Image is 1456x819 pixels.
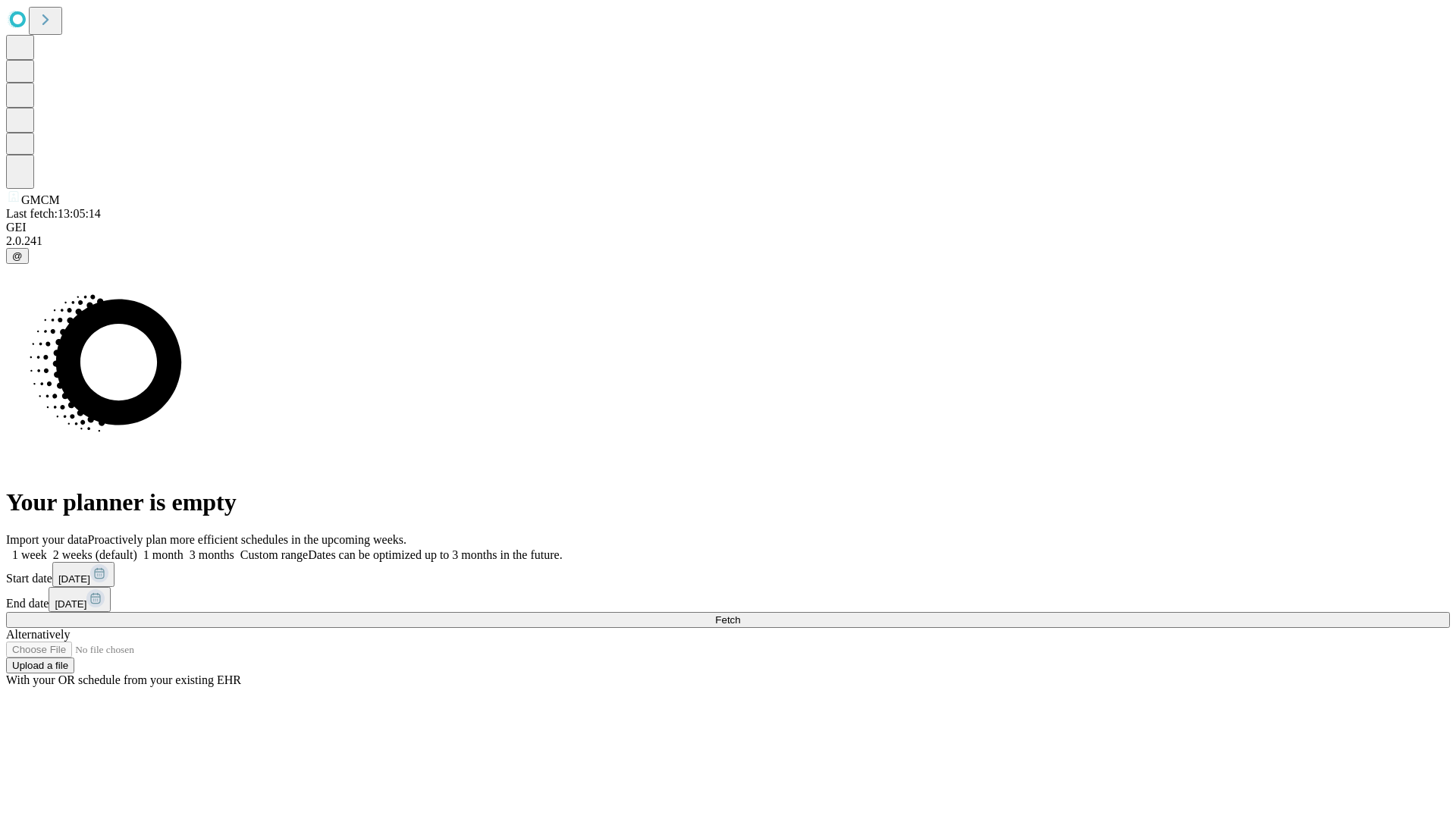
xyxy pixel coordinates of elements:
[6,207,101,220] span: Last fetch: 13:05:14
[6,562,1450,587] div: Start date
[6,533,88,546] span: Import your data
[715,614,740,626] span: Fetch
[12,250,23,262] span: @
[6,673,241,686] span: With your OR schedule from your existing EHR
[6,657,74,673] button: Upload a file
[240,548,308,561] span: Custom range
[308,548,562,561] span: Dates can be optimized up to 3 months in the future.
[12,548,47,561] span: 1 week
[6,221,1450,234] div: GEI
[49,587,111,612] button: [DATE]
[6,248,29,264] button: @
[53,548,137,561] span: 2 weeks (default)
[88,533,406,546] span: Proactively plan more efficient schedules in the upcoming weeks.
[143,548,184,561] span: 1 month
[6,234,1450,248] div: 2.0.241
[6,587,1450,612] div: End date
[6,628,70,641] span: Alternatively
[55,598,86,610] span: [DATE]
[190,548,234,561] span: 3 months
[58,573,90,585] span: [DATE]
[52,562,115,587] button: [DATE]
[21,193,60,206] span: GMCM
[6,488,1450,516] h1: Your planner is empty
[6,612,1450,628] button: Fetch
